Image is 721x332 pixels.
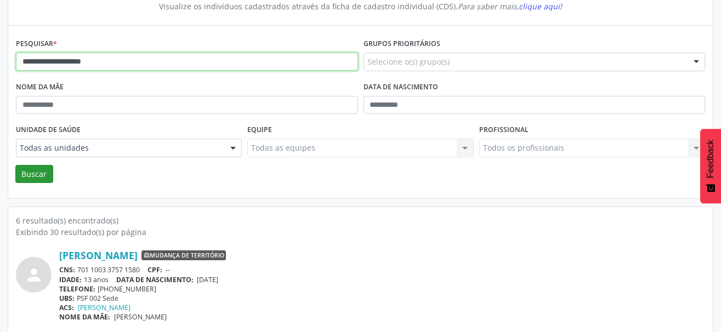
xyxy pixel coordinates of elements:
[458,1,562,12] i: Para saber mais,
[114,312,167,322] span: [PERSON_NAME]
[16,226,705,238] div: Exibindo 30 resultado(s) por página
[141,250,226,260] span: Mudança de território
[166,265,170,274] span: --
[519,1,562,12] span: clique aqui!
[197,275,218,284] span: [DATE]
[16,36,57,53] label: Pesquisar
[59,275,705,284] div: 13 anos
[706,140,716,178] span: Feedback
[364,36,440,53] label: Grupos prioritários
[16,79,64,96] label: Nome da mãe
[147,265,162,274] span: CPF:
[116,275,194,284] span: DATA DE NASCIMENTO:
[20,142,219,153] span: Todas as unidades
[59,312,110,322] span: NOME DA MÃE:
[59,249,138,261] a: [PERSON_NAME]
[59,294,75,303] span: UBS:
[479,122,529,139] label: Profissional
[16,122,81,139] label: Unidade de saúde
[59,294,705,303] div: PSF 002 Sede
[59,303,74,312] span: ACS:
[59,275,82,284] span: IDADE:
[59,265,75,274] span: CNS:
[247,122,272,139] label: Equipe
[700,129,721,203] button: Feedback - Mostrar pesquisa
[59,265,705,274] div: 701 1003 3757 1580
[15,165,53,184] button: Buscar
[78,303,130,312] a: [PERSON_NAME]
[59,284,95,294] span: TELEFONE:
[367,56,450,67] span: Selecione o(s) grupo(s)
[24,1,697,12] div: Visualize os indivíduos cadastrados através da ficha de cadastro individual (CDS).
[16,215,705,226] div: 6 resultado(s) encontrado(s)
[364,79,438,96] label: Data de nascimento
[24,265,44,285] i: person
[59,284,705,294] div: [PHONE_NUMBER]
